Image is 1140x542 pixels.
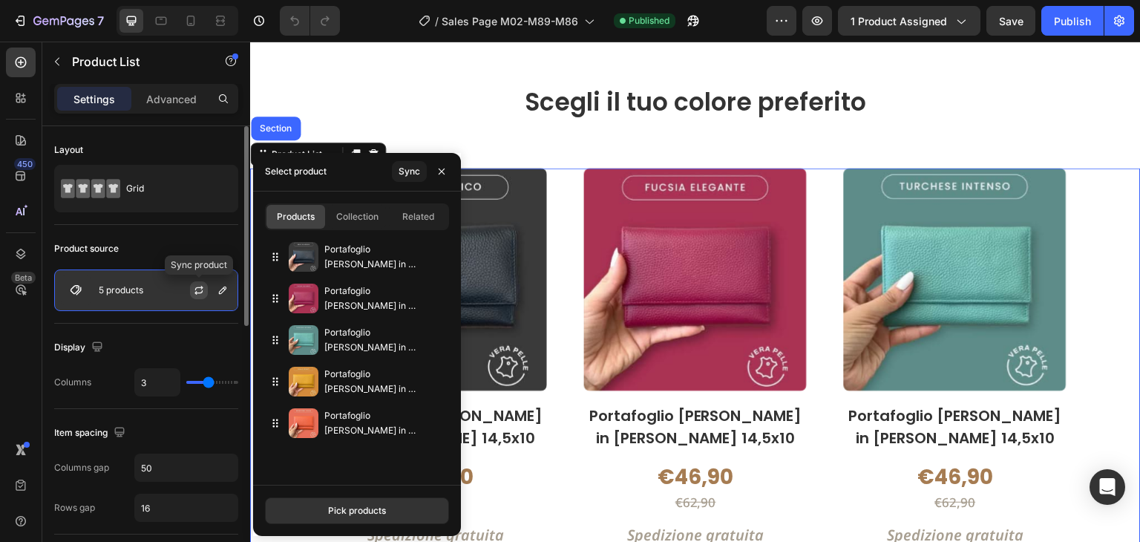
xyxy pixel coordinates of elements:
span: Related [402,210,434,223]
div: Columns [54,376,91,389]
img: product feature img [61,275,91,305]
p: Product List [72,53,198,71]
div: Undo/Redo [280,6,340,36]
div: Grid [126,172,217,206]
span: Published [629,14,669,27]
button: Publish [1041,6,1104,36]
span: Collection [336,210,379,223]
div: Open Intercom Messenger [1090,469,1125,505]
p: 5 products [99,285,143,296]
img: collections [289,367,318,396]
div: Section [7,82,45,91]
span: / [435,13,439,29]
button: 1 product assigned [838,6,980,36]
h2: Spedizione gratuita [334,483,557,505]
h2: Spedizione gratuita [74,483,297,505]
div: 450 [14,158,36,170]
h2: Spedizione gratuita [594,483,816,505]
div: Item spacing [54,423,128,443]
div: €62,90 [406,451,485,471]
button: Pick products [265,497,449,524]
p: Portafoglio [PERSON_NAME] in [PERSON_NAME] 14,5x10 [324,367,443,396]
div: Pick products [328,504,386,517]
div: Layout [54,143,83,157]
div: €46,90 [406,421,485,451]
img: collections [289,242,318,272]
div: Product source [54,242,119,255]
span: Products [277,210,315,223]
div: Rows gap [54,501,95,515]
input: Auto [135,454,237,481]
div: Select product [265,165,327,178]
input: Auto [135,494,237,521]
button: Save [986,6,1035,36]
h2: Portafoglio [PERSON_NAME] in [PERSON_NAME] 14,5x10 [594,362,816,409]
div: Columns gap [54,461,109,474]
span: 1 product assigned [851,13,947,29]
h2: Portafoglio [PERSON_NAME] in [PERSON_NAME] 14,5x10 [334,362,557,409]
div: €62,90 [666,451,744,471]
button: Sync [392,161,427,182]
p: Portafoglio [PERSON_NAME] in [PERSON_NAME] 14,5x10 [324,408,443,438]
img: collections [289,408,318,438]
span: Save [999,15,1023,27]
div: €46,90 [666,421,744,451]
p: Portafoglio [PERSON_NAME] in [PERSON_NAME] 14,5x10 [324,284,443,313]
div: Product List [19,106,75,120]
p: Portafoglio [PERSON_NAME] in [PERSON_NAME] 14,5x10 [324,325,443,355]
p: Settings [73,91,115,107]
img: collections [289,284,318,313]
p: 7 [97,12,104,30]
div: Display [54,338,106,358]
p: Advanced [146,91,197,107]
span: Sales Page M02-M89-M86 [442,13,578,29]
div: Sync [399,165,420,178]
p: Portafoglio [PERSON_NAME] in [PERSON_NAME] 14,5x10 [324,242,443,272]
div: Publish [1054,13,1091,29]
iframe: Design area [250,42,1140,542]
img: collections [289,325,318,355]
button: 7 [6,6,111,36]
input: Auto [135,369,180,396]
div: Beta [11,272,36,284]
